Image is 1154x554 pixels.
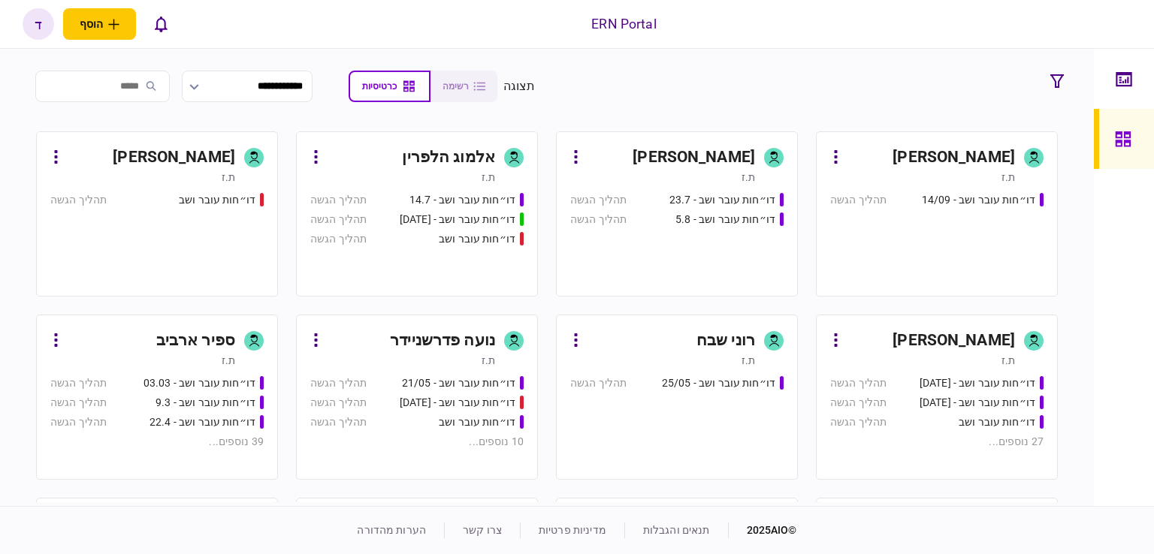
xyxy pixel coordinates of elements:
a: ספיר ארביבת.זדו״חות עובר ושב - 03.03תהליך הגשהדו״חות עובר ושב - 9.3תהליך הגשהדו״חות עובר ושב - 22... [36,315,278,480]
div: דו״חות עובר ושב - 03/06/25 [400,395,515,411]
div: ספיר ארביב [156,329,235,353]
div: תהליך הגשה [50,414,107,430]
div: תהליך הגשה [310,375,367,391]
span: רשימה [443,81,469,92]
div: אלמוג הלפרין [402,146,495,170]
div: ת.ז [222,353,235,368]
div: דו״חות עובר ושב - 03.03 [143,375,255,391]
div: ת.ז [222,170,235,185]
div: © 2025 AIO [728,522,797,538]
div: ת.ז [1001,353,1015,368]
button: רשימה [430,71,497,102]
a: הערות מהדורה [357,524,426,536]
div: ת.ז [742,353,755,368]
div: 27 נוספים ... [830,434,1044,450]
a: תנאים והגבלות [643,524,710,536]
div: דו״חות עובר ושב - 26.06.25 [920,395,1035,411]
div: תהליך הגשה [830,414,887,430]
div: [PERSON_NAME] [633,146,755,170]
div: תהליך הגשה [570,212,627,227]
div: תהליך הגשה [50,375,107,391]
a: מדיניות פרטיות [539,524,606,536]
div: ת.ז [742,170,755,185]
div: דו״חות עובר ושב [179,192,255,208]
div: דו״חות עובר ושב - 15.07.25 [400,212,515,227]
div: ת.ז [482,353,495,368]
div: דו״חות עובר ושב - 9.3 [156,395,255,411]
a: [PERSON_NAME]ת.זדו״חות עובר ושב - 23.7תהליך הגשהדו״חות עובר ושב - 5.8תהליך הגשה [556,131,798,297]
div: 39 נוספים ... [50,434,264,450]
button: פתח תפריט להוספת לקוח [63,8,136,40]
div: רוני שבח [696,329,755,353]
a: [PERSON_NAME]ת.זדו״חות עובר ושב - 14/09תהליך הגשה [816,131,1058,297]
div: תהליך הגשה [830,375,887,391]
a: צרו קשר [463,524,502,536]
div: דו״חות עובר ושב [439,231,515,247]
div: [PERSON_NAME] [893,329,1015,353]
div: תהליך הגשה [830,192,887,208]
div: תהליך הגשה [310,395,367,411]
div: תהליך הגשה [830,395,887,411]
div: ת.ז [1001,170,1015,185]
a: אלמוג הלפריןת.זדו״חות עובר ושב - 14.7תהליך הגשהדו״חות עובר ושב - 15.07.25תהליך הגשהדו״חות עובר וש... [296,131,538,297]
div: [PERSON_NAME] [893,146,1015,170]
a: נועה פדרשניידרת.זדו״חות עובר ושב - 21/05תהליך הגשהדו״חות עובר ושב - 03/06/25תהליך הגשהדו״חות עובר... [296,315,538,480]
span: כרטיסיות [362,81,397,92]
div: דו״חות עובר ושב - 21/05 [402,375,515,391]
div: דו״חות עובר ושב [439,414,515,430]
div: תהליך הגשה [50,395,107,411]
div: ERN Portal [591,14,656,34]
button: פתח רשימת התראות [145,8,177,40]
div: תהליך הגשה [310,414,367,430]
div: תהליך הגשה [310,212,367,227]
a: רוני שבחת.זדו״חות עובר ושב - 25/05תהליך הגשה [556,315,798,480]
a: [PERSON_NAME]ת.זדו״חות עובר ושב - 25.06.25תהליך הגשהדו״חות עובר ושב - 26.06.25תהליך הגשהדו״חות עו... [816,315,1058,480]
div: תצוגה [503,77,536,95]
div: דו״חות עובר ושב - 14/09 [922,192,1035,208]
div: 10 נוספים ... [310,434,524,450]
div: תהליך הגשה [570,375,627,391]
div: תהליך הגשה [310,231,367,247]
div: דו״חות עובר ושב - 5.8 [675,212,775,227]
div: [PERSON_NAME] [113,146,235,170]
div: דו״חות עובר ושב - 22.4 [150,414,255,430]
div: דו״חות עובר ושב - 25/05 [662,375,775,391]
div: תהליך הגשה [310,192,367,208]
div: דו״חות עובר ושב - 25.06.25 [920,375,1035,391]
div: תהליך הגשה [50,192,107,208]
div: נועה פדרשניידר [390,329,495,353]
div: דו״חות עובר ושב - 14.7 [409,192,515,208]
div: ת.ז [482,170,495,185]
div: דו״חות עובר ושב [959,414,1035,430]
div: דו״חות עובר ושב - 23.7 [669,192,775,208]
button: ד [23,8,54,40]
div: תהליך הגשה [570,192,627,208]
button: כרטיסיות [349,71,430,102]
a: [PERSON_NAME]ת.זדו״חות עובר ושבתהליך הגשה [36,131,278,297]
